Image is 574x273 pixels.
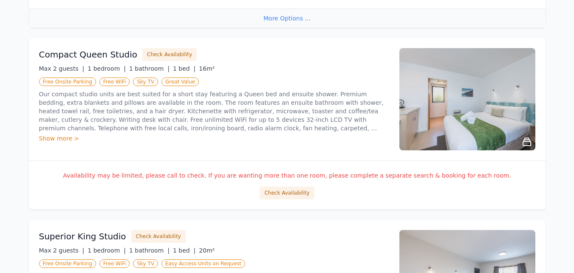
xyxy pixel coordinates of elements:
span: Max 2 guests | [39,247,85,254]
span: 1 bathroom | [129,65,170,72]
p: Availability may be limited, please call to check. If you are wanting more than one room, please ... [39,171,535,180]
span: Easy Access Units on Request [161,259,245,268]
span: Sky TV [133,259,158,268]
span: 1 bed | [173,65,195,72]
p: Our compact studio units are best suited for a short stay featuring a Queen bed and ensuite showe... [39,90,389,132]
span: Free WiFi [99,78,130,86]
button: Check Availability [142,48,197,61]
span: Sky TV [133,78,158,86]
span: Free Onsite Parking [39,259,96,268]
h3: Superior King Studio [39,230,126,242]
div: More Options ... [29,9,546,28]
button: Check Availability [260,187,314,199]
span: 1 bed | [173,247,195,254]
span: 1 bedroom | [88,65,126,72]
span: Max 2 guests | [39,65,85,72]
span: 16m² [199,65,215,72]
div: Show more > [39,134,389,143]
span: 1 bathroom | [129,247,170,254]
span: Free WiFi [99,259,130,268]
span: Free Onsite Parking [39,78,96,86]
span: 20m² [199,247,215,254]
span: Great Value [161,78,199,86]
h3: Compact Queen Studio [39,49,138,60]
span: 1 bedroom | [88,247,126,254]
button: Check Availability [131,230,186,243]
